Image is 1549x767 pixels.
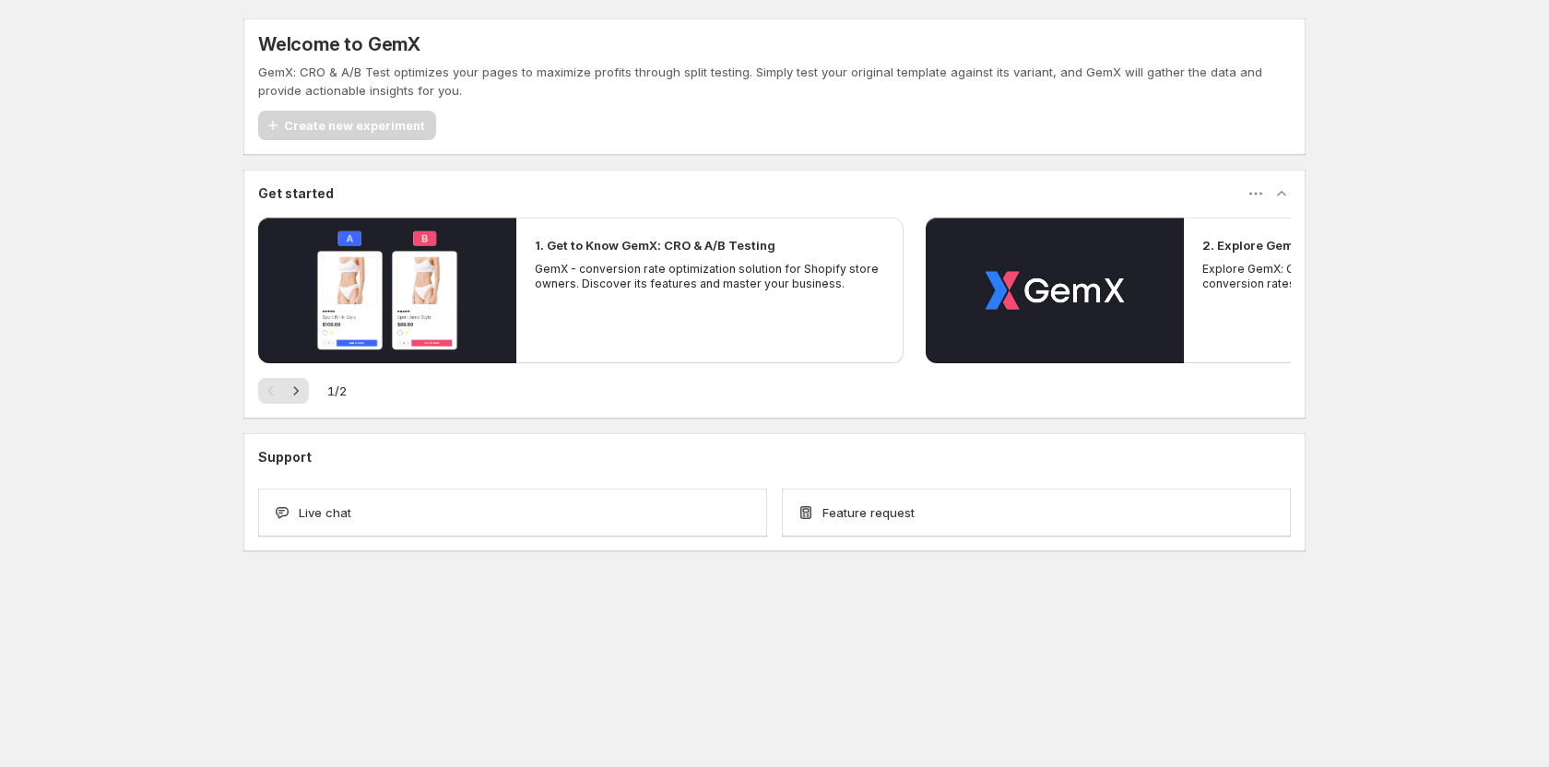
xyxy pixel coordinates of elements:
button: Next [283,378,309,404]
button: Play video [258,218,516,363]
button: Play video [926,218,1184,363]
h2: 2. Explore GemX: CRO & A/B Testing Use Cases [1202,236,1488,254]
p: GemX - conversion rate optimization solution for Shopify store owners. Discover its features and ... [535,262,885,291]
h3: Get started [258,184,334,203]
h2: 1. Get to Know GemX: CRO & A/B Testing [535,236,775,254]
span: 1 / 2 [327,382,347,400]
span: Feature request [822,503,915,522]
h5: Welcome to GemX [258,33,420,55]
nav: Pagination [258,378,309,404]
span: Live chat [299,503,351,522]
p: GemX: CRO & A/B Test optimizes your pages to maximize profits through split testing. Simply test ... [258,63,1291,100]
h3: Support [258,448,312,466]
